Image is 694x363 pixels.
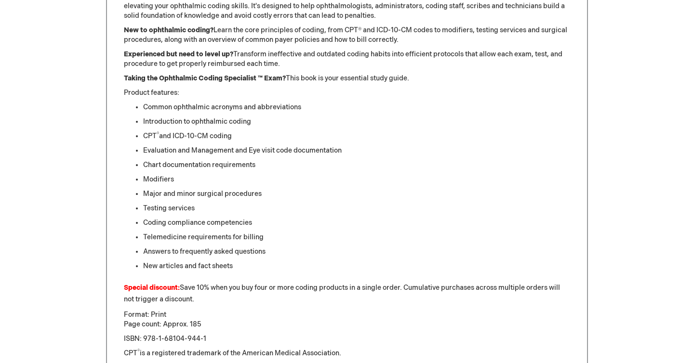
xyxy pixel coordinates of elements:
p: Save 10% when you buy four or more coding products in a single order. Cumulative purchases across... [124,283,570,305]
sup: ® [157,131,159,137]
li: Modifiers [143,175,570,184]
li: Introduction to ophthalmic coding [143,117,570,127]
p: ISBN: 978-1-68104-944-1 [124,334,570,344]
li: Evaluation and Management and Eye visit code documentation [143,146,570,156]
strong: Taking the Ophthalmic Coding Specialist ™ Exam? [124,74,286,82]
p: Learn the core principles of coding, from CPT® and ICD-10-CM codes to modifiers, testing services... [124,26,570,45]
sup: ® [137,349,140,354]
li: Common ophthalmic acronyms and abbreviations [143,103,570,112]
li: New articles and fact sheets [143,261,570,271]
p: Format: Print Page count: Approx. 185 [124,310,570,329]
strong: Experienced but need to level up? [124,50,233,58]
li: CPT and ICD-10-CM coding [143,131,570,141]
li: Answers to frequently asked questions [143,247,570,257]
p: CPT is a registered trademark of the American Medical Association. [124,349,570,358]
li: Major and minor surgical procedures [143,189,570,199]
p: This book is your essential study guide. [124,74,570,83]
p: Product features: [124,88,570,98]
li: Testing services [143,204,570,213]
strong: Special discount: [124,284,180,292]
li: Chart documentation requirements [143,160,570,170]
strong: New to ophthalmic coding? [124,26,214,34]
li: Coding compliance competencies [143,218,570,228]
p: Transform ineffective and outdated coding habits into efficient protocols that allow each exam, t... [124,50,570,69]
li: Telemedicine requirements for billing [143,233,570,242]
